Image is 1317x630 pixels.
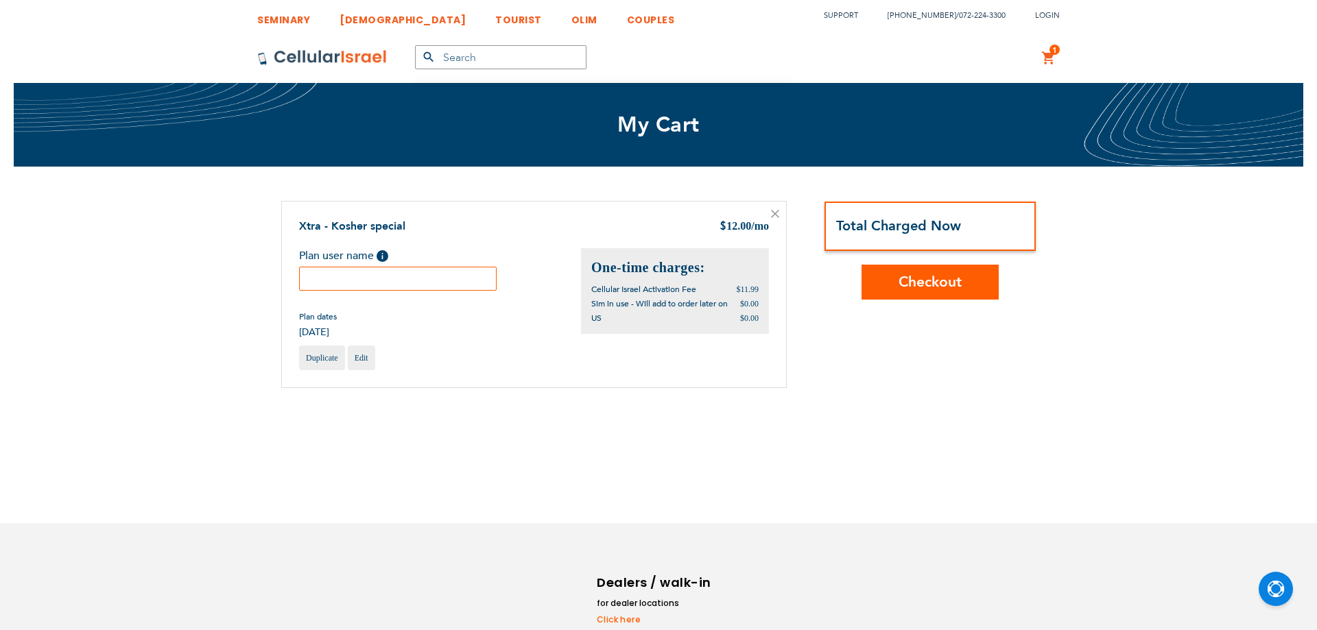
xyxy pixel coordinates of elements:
a: Support [824,10,858,21]
span: Checkout [899,272,962,292]
img: Cellular Israel Logo [257,49,388,66]
span: Sim in use - Will add to order later on [591,298,728,309]
div: 12.00 [720,219,769,235]
a: OLIM [571,3,597,29]
span: Help [377,250,388,262]
a: Xtra - Kosher special [299,219,405,234]
span: Cellular Israel Activation Fee [591,284,696,295]
a: Duplicate [299,346,345,370]
a: Click here [597,614,713,626]
span: $ [720,219,726,235]
button: Checkout [862,265,999,300]
a: Edit [348,346,375,370]
span: $11.99 [736,284,759,294]
strong: Total Charged Now [836,217,961,235]
span: [DATE] [299,326,337,339]
h6: Dealers / walk-in [597,572,713,593]
span: $0.00 [740,299,759,308]
span: Plan dates [299,311,337,322]
span: Edit [355,353,368,363]
span: 1 [1052,45,1057,56]
a: SEMINARY [257,3,310,29]
h2: One-time charges: [591,258,759,277]
a: 072-224-3300 [959,10,1006,21]
span: /mo [751,220,769,232]
span: Plan user name [299,248,374,263]
a: COUPLES [627,3,675,29]
a: 1 [1041,50,1056,66]
span: Login [1035,10,1060,21]
span: My Cart [617,110,700,139]
input: Search [415,45,586,69]
a: [DEMOGRAPHIC_DATA] [340,3,466,29]
li: for dealer locations [597,596,713,610]
a: [PHONE_NUMBER] [888,10,956,21]
a: TOURIST [495,3,542,29]
span: Duplicate [306,353,338,363]
li: / [874,5,1006,25]
span: US [591,313,602,324]
span: $0.00 [740,313,759,323]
